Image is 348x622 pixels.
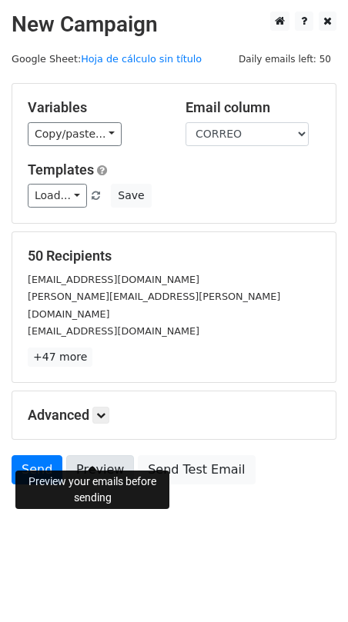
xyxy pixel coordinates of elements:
a: Send Test Email [138,455,255,484]
a: Hoja de cálculo sin título [81,53,202,65]
a: Send [12,455,62,484]
h2: New Campaign [12,12,336,38]
h5: Email column [186,99,320,116]
a: Daily emails left: 50 [233,53,336,65]
h5: Advanced [28,407,320,424]
small: [PERSON_NAME][EMAIL_ADDRESS][PERSON_NAME][DOMAIN_NAME] [28,291,280,320]
h5: Variables [28,99,162,116]
small: [EMAIL_ADDRESS][DOMAIN_NAME] [28,325,199,337]
iframe: Chat Widget [271,548,348,622]
a: Templates [28,161,94,178]
a: Load... [28,184,87,208]
a: Copy/paste... [28,122,122,146]
a: Preview [66,455,134,484]
small: [EMAIL_ADDRESS][DOMAIN_NAME] [28,274,199,285]
a: +47 more [28,348,92,367]
div: Widget de chat [271,548,348,622]
small: Google Sheet: [12,53,202,65]
span: Daily emails left: 50 [233,51,336,68]
h5: 50 Recipients [28,248,320,264]
div: Preview your emails before sending [15,471,169,509]
button: Save [111,184,151,208]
